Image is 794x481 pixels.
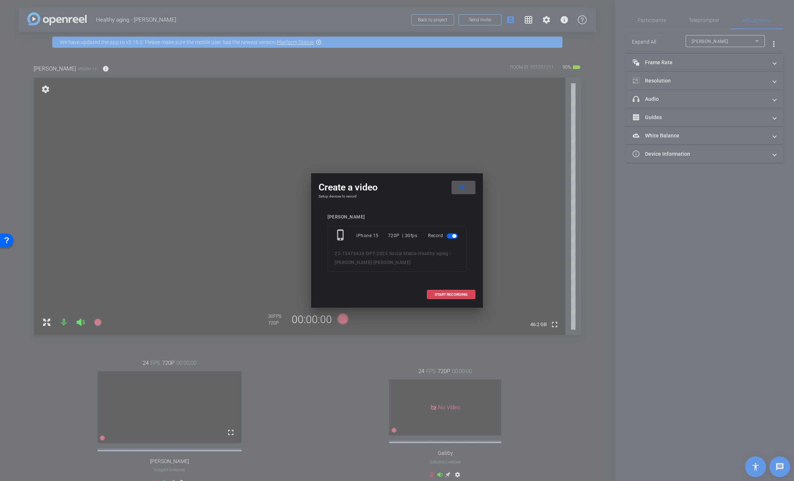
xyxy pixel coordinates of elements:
[373,260,411,265] span: [PERSON_NAME]
[319,181,475,194] div: Create a video
[328,214,466,220] div: [PERSON_NAME]
[319,194,475,199] h4: Setup devices to record
[356,229,388,242] div: iPhone 15
[372,260,374,265] span: -
[435,293,468,297] span: START RECORDING
[428,229,459,242] div: Record
[427,290,475,299] button: START RECORDING
[458,183,467,192] mat-icon: close
[417,251,419,256] span: -
[335,251,417,256] span: 25-15476434-OPT-2025 Social Media
[335,229,348,242] mat-icon: phone_iphone
[388,229,418,242] div: 720P | 30fps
